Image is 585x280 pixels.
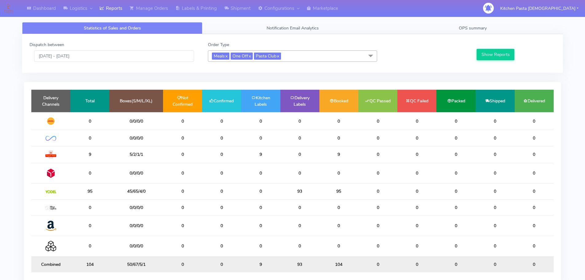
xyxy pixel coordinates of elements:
td: 0 [436,236,475,256]
td: 0 [397,163,436,183]
td: Combined [31,256,70,272]
td: 0 [515,130,554,146]
td: 0 [319,112,358,130]
td: 0/0/0/0 [109,199,163,215]
td: 0 [241,215,280,236]
input: Pick the Daterange [34,50,194,62]
td: 104 [319,256,358,272]
td: 0 [70,236,109,256]
td: Boxes(S/M/L/XL) [109,90,163,112]
td: 0 [163,146,202,163]
td: 9 [241,146,280,163]
td: 0 [163,256,202,272]
td: 0 [70,163,109,183]
td: 0 [319,215,358,236]
td: 0 [280,236,319,256]
td: 0 [358,183,397,199]
td: 0 [280,130,319,146]
td: QC Passed [358,90,397,112]
td: 0 [515,112,554,130]
td: 0 [241,112,280,130]
img: Yodel [45,190,56,193]
span: Statistics of Sales and Orders [84,25,141,31]
ul: Tabs [22,22,563,34]
td: 0 [436,256,475,272]
td: 0 [436,130,475,146]
td: 0 [202,146,241,163]
td: 0 [515,183,554,199]
span: Notification Email Analytics [267,25,319,31]
td: 0 [358,256,397,272]
td: 0 [70,130,109,146]
td: Kitchen Labels [241,90,280,112]
td: 0/0/0/0 [109,236,163,256]
a: x [225,53,228,59]
td: 0 [241,130,280,146]
td: 0 [397,112,436,130]
td: 0 [515,163,554,183]
td: 0 [476,183,515,199]
td: Total [70,90,109,112]
td: Confirmed [202,90,241,112]
td: 0 [397,215,436,236]
span: OPS summary [459,25,487,31]
td: 0 [280,146,319,163]
button: Show Reports [477,49,514,60]
td: 0 [202,236,241,256]
td: 0/0/0/0 [109,112,163,130]
td: 0 [70,199,109,215]
td: 0 [163,215,202,236]
td: 0 [358,146,397,163]
img: Collection [45,241,56,251]
td: 0/0/0/0 [109,130,163,146]
button: Kitchen Pasta [DEMOGRAPHIC_DATA] [496,2,583,15]
td: 0 [397,236,436,256]
td: 0 [476,163,515,183]
td: 0 [70,112,109,130]
img: OnFleet [45,136,56,141]
td: 50/67/5/1 [109,256,163,272]
td: 0 [515,256,554,272]
td: 0 [319,163,358,183]
td: 95 [319,183,358,199]
td: 0 [241,163,280,183]
td: QC Failed [397,90,436,112]
td: 0 [397,130,436,146]
span: One Off [231,53,253,60]
td: 5/2/1/1 [109,146,163,163]
td: 0 [70,215,109,236]
td: 0 [358,215,397,236]
td: 0 [358,236,397,256]
td: 9 [241,256,280,272]
td: 93 [280,256,319,272]
td: 0 [241,183,280,199]
td: 0 [202,130,241,146]
img: MaxOptra [45,206,56,210]
td: 0 [358,199,397,215]
td: 0 [476,236,515,256]
td: 0 [397,146,436,163]
td: 0 [163,183,202,199]
td: 0 [319,236,358,256]
span: Pasta Club [254,53,281,60]
td: 0 [515,236,554,256]
td: 0 [202,256,241,272]
label: Dispatch between [29,41,64,48]
td: 0 [436,215,475,236]
td: 0 [319,199,358,215]
td: Delivered [515,90,554,112]
td: Packed [436,90,475,112]
td: 104 [70,256,109,272]
span: Meals [212,53,229,60]
td: 0 [397,183,436,199]
td: 0 [319,130,358,146]
label: Order Type [208,41,229,48]
td: 0 [202,163,241,183]
td: 0 [358,163,397,183]
td: 0 [476,215,515,236]
img: Amazon [45,220,56,231]
td: 0 [358,112,397,130]
td: 0 [163,112,202,130]
td: 9 [319,146,358,163]
img: DPD [45,168,56,179]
